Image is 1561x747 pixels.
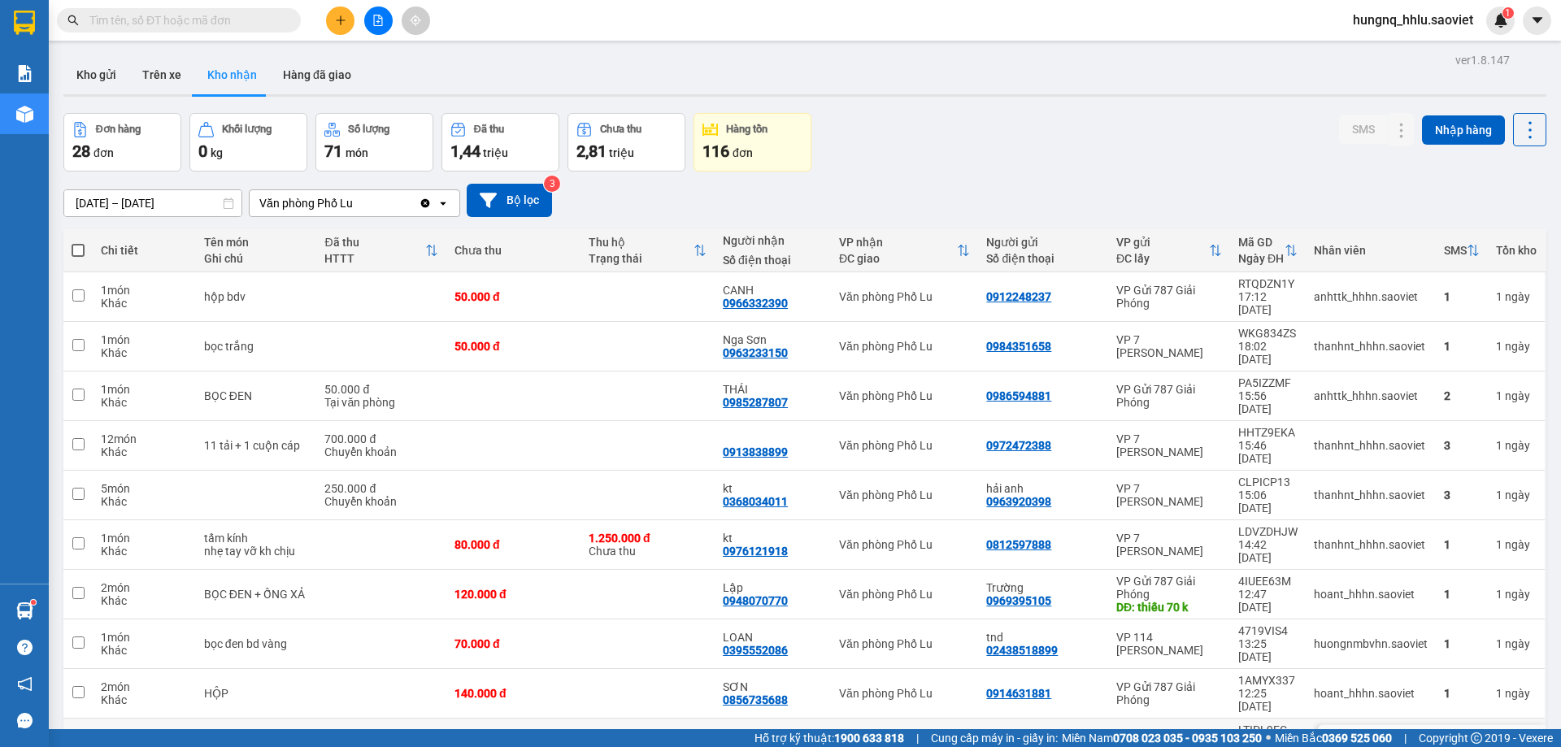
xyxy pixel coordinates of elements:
div: WKG834ZS [1238,327,1298,340]
div: bọc đen bd vàng [204,637,309,650]
span: Hỗ trợ kỹ thuật: [754,729,904,747]
button: Bộ lọc [467,184,552,217]
span: triệu [483,146,508,159]
div: 70.000 đ [454,637,572,650]
sup: 1 [31,600,36,605]
div: Mã GD [1238,236,1285,249]
div: 1 món [101,631,188,644]
strong: 0708 023 035 - 0935 103 250 [1113,732,1262,745]
div: Khác [101,346,188,359]
th: Toggle SortBy [831,229,978,272]
div: Văn phòng Phố Lu [839,439,970,452]
div: VP Gửi 787 Giải Phóng [1116,383,1222,409]
span: caret-down [1530,13,1545,28]
span: file-add [372,15,384,26]
div: hộp bdv [204,290,309,303]
div: 250.000 đ [324,482,438,495]
div: 11 tải + 1 cuộn cáp [204,439,309,452]
div: 2 món [101,581,188,594]
div: Tên món [204,236,309,249]
div: hoant_hhhn.saoviet [1314,588,1428,601]
div: 15:56 [DATE] [1238,389,1298,415]
div: 0969395105 [986,594,1051,607]
div: Văn phòng Phố Lu [839,389,970,402]
span: | [1404,729,1407,747]
div: Số điện thoại [723,254,823,267]
div: 5 món [101,482,188,495]
span: 0 [198,141,207,161]
div: Số lượng [348,124,389,135]
span: copyright [1471,732,1482,744]
sup: 3 [544,176,560,192]
div: Thu hộ [589,236,694,249]
th: Toggle SortBy [1436,229,1488,272]
div: 0856735688 [723,693,788,706]
div: ĐC lấy [1116,252,1209,265]
img: icon-new-feature [1494,13,1508,28]
div: 0395552086 [723,644,788,657]
span: 2,81 [576,141,607,161]
div: RTQDZN1Y [1238,277,1298,290]
div: Đã thu [324,236,425,249]
div: Chưa thu [600,124,641,135]
div: 1 [1496,489,1537,502]
span: hungnq_hhlu.saoviet [1340,10,1486,30]
input: Select a date range. [64,190,241,216]
div: Tại văn phòng [324,396,438,409]
div: 700.000 đ [324,432,438,445]
span: ⚪️ [1266,735,1271,741]
div: 02438518899 [986,644,1058,657]
div: 4IUEE63M [1238,575,1298,588]
div: 1 [1496,340,1537,353]
img: warehouse-icon [16,602,33,619]
button: plus [326,7,354,35]
div: 1 [1444,538,1480,551]
span: Cung cấp máy in - giấy in: [931,729,1058,747]
div: Khác [101,545,188,558]
div: VP 7 [PERSON_NAME] [1116,532,1222,558]
div: 0972472388 [986,439,1051,452]
div: THÁI [723,383,823,396]
span: ngày [1505,489,1530,502]
div: 120.000 đ [454,588,572,601]
div: LOAN [723,631,823,644]
div: Số điện thoại [986,252,1100,265]
div: BỌC ĐEN [204,389,309,402]
div: VP Gửi 787 Giải Phóng [1116,575,1222,601]
div: 0963920398 [986,495,1051,508]
span: 28 [72,141,90,161]
span: ngày [1505,588,1530,601]
span: ngày [1505,538,1530,551]
div: 80.000 đ [454,538,572,551]
span: notification [17,676,33,692]
div: bọc trắng [204,340,309,353]
div: 1 [1444,588,1480,601]
div: 1.250.000 đ [589,532,707,545]
div: 1 [1444,687,1480,700]
div: VP 7 [PERSON_NAME] [1116,333,1222,359]
div: 50.000 đ [454,290,572,303]
div: Văn phòng Phố Lu [839,489,970,502]
span: ngày [1505,340,1530,353]
div: BỌC ĐEN + ỐNG XẢ [204,588,309,601]
div: CLPICP13 [1238,476,1298,489]
img: solution-icon [16,65,33,82]
div: HHTZ9EKA [1238,426,1298,439]
span: message [17,713,33,728]
div: 0966332390 [723,297,788,310]
div: Ghi chú [204,252,309,265]
button: Đã thu1,44 triệu [441,113,559,172]
img: logo-vxr [14,11,35,35]
div: Người nhận [723,234,823,247]
div: VP Gửi 787 Giải Phóng [1116,680,1222,706]
strong: 1900 633 818 [834,732,904,745]
div: Chưa thu [589,532,707,558]
span: search [67,15,79,26]
span: Miền Nam [1062,729,1262,747]
div: 1 [1496,290,1537,303]
div: Khác [101,396,188,409]
span: 116 [702,141,729,161]
div: 1 [1496,538,1537,551]
span: aim [410,15,421,26]
span: ngày [1505,439,1530,452]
